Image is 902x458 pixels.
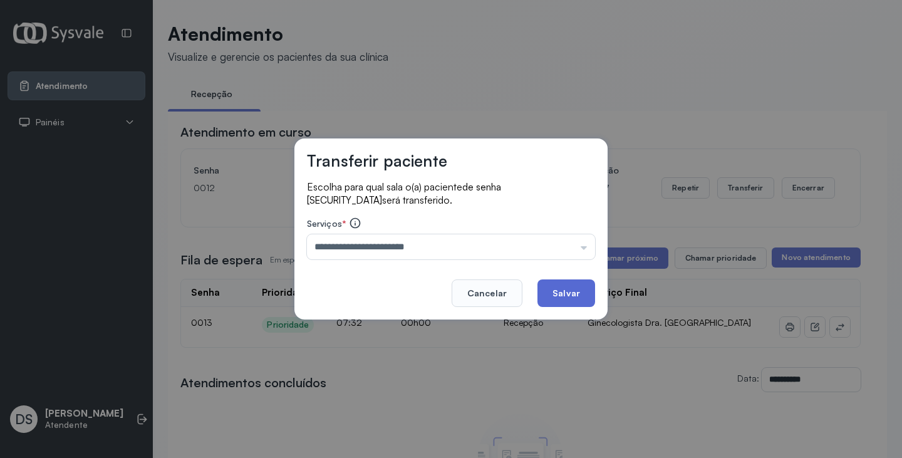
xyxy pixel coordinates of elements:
p: Escolha para qual sala o(a) paciente será transferido. [307,180,595,207]
button: Cancelar [452,279,522,307]
span: Serviços [307,218,342,229]
button: Salvar [537,279,595,307]
h3: Transferir paciente [307,151,447,170]
span: de senha [SECURITY_DATA] [307,181,501,206]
